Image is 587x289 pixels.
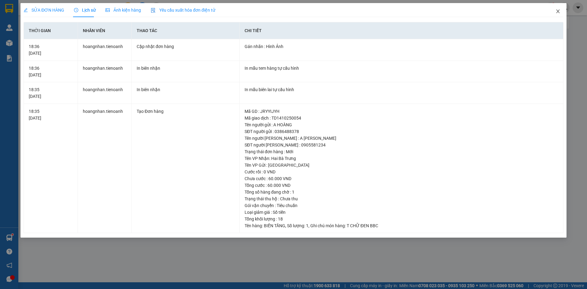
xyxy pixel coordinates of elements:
[245,115,558,121] div: Mã giao dịch : TD1410250054
[245,148,558,155] div: Trạng thái đơn hàng : Mới
[29,43,72,57] div: 18:36 [DATE]
[245,142,558,148] div: SĐT người [PERSON_NAME] : 0905581234
[137,65,234,72] div: In biên nhận
[245,182,558,189] div: Tổng cước : 60.000 VND
[245,216,558,222] div: Tổng khối lượng : 18
[240,22,563,39] th: Chi tiết
[137,43,234,50] div: Cập nhật đơn hàng
[245,155,558,162] div: Tên VP Nhận: Hai Bà Trưng
[29,65,72,78] div: 18:36 [DATE]
[245,189,558,195] div: Tổng số hàng đang chờ : 1
[264,223,285,228] span: BIẾN TẦNG
[245,86,558,93] div: In mẫu biên lai tự cấu hình
[24,8,28,12] span: edit
[245,195,558,202] div: Trạng thái thu hộ : Chưa thu
[245,169,558,175] div: Cước rồi : 0 VND
[132,22,240,39] th: Thao tác
[245,121,558,128] div: Tên người gửi : A HOÀNG
[306,223,308,228] span: 1
[151,8,215,13] span: Yêu cầu xuất hóa đơn điện tử
[24,8,64,13] span: SỬA ĐƠN HÀNG
[29,108,72,121] div: 18:35 [DATE]
[78,61,132,83] td: hoangnhan.tienoanh
[245,202,558,209] div: Gói vận chuyển : Tiêu chuẩn
[245,222,558,229] div: Tên hàng: , Số lượng: , Ghi chú món hàng:
[74,8,78,12] span: clock-circle
[347,223,378,228] span: T CHỮ ĐEN BBC
[245,65,558,72] div: In mẫu tem hàng tự cấu hình
[74,8,96,13] span: Lịch sử
[549,3,567,20] button: Close
[78,22,132,39] th: Nhân viên
[151,8,156,13] img: icon
[29,86,72,100] div: 18:35 [DATE]
[245,128,558,135] div: SĐT người gửi : 0386488378
[245,175,558,182] div: Chưa cước : 60.000 VND
[24,22,78,39] th: Thời gian
[78,82,132,104] td: hoangnhan.tienoanh
[78,39,132,61] td: hoangnhan.tienoanh
[245,209,558,216] div: Loại giảm giá : Số tiền
[245,135,558,142] div: Tên người [PERSON_NAME] : A [PERSON_NAME]
[137,86,234,93] div: In biên nhận
[105,8,141,13] span: Ảnh kiện hàng
[137,108,234,115] div: Tạo Đơn hàng
[556,9,560,14] span: close
[105,8,110,12] span: picture
[245,162,558,169] div: Tên VP Gửi : [GEOGRAPHIC_DATA]
[78,104,132,233] td: hoangnhan.tienoanh
[245,108,558,115] div: Mã GD : JRYYIJYH
[245,43,558,50] div: Gán nhãn : Hình Ảnh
